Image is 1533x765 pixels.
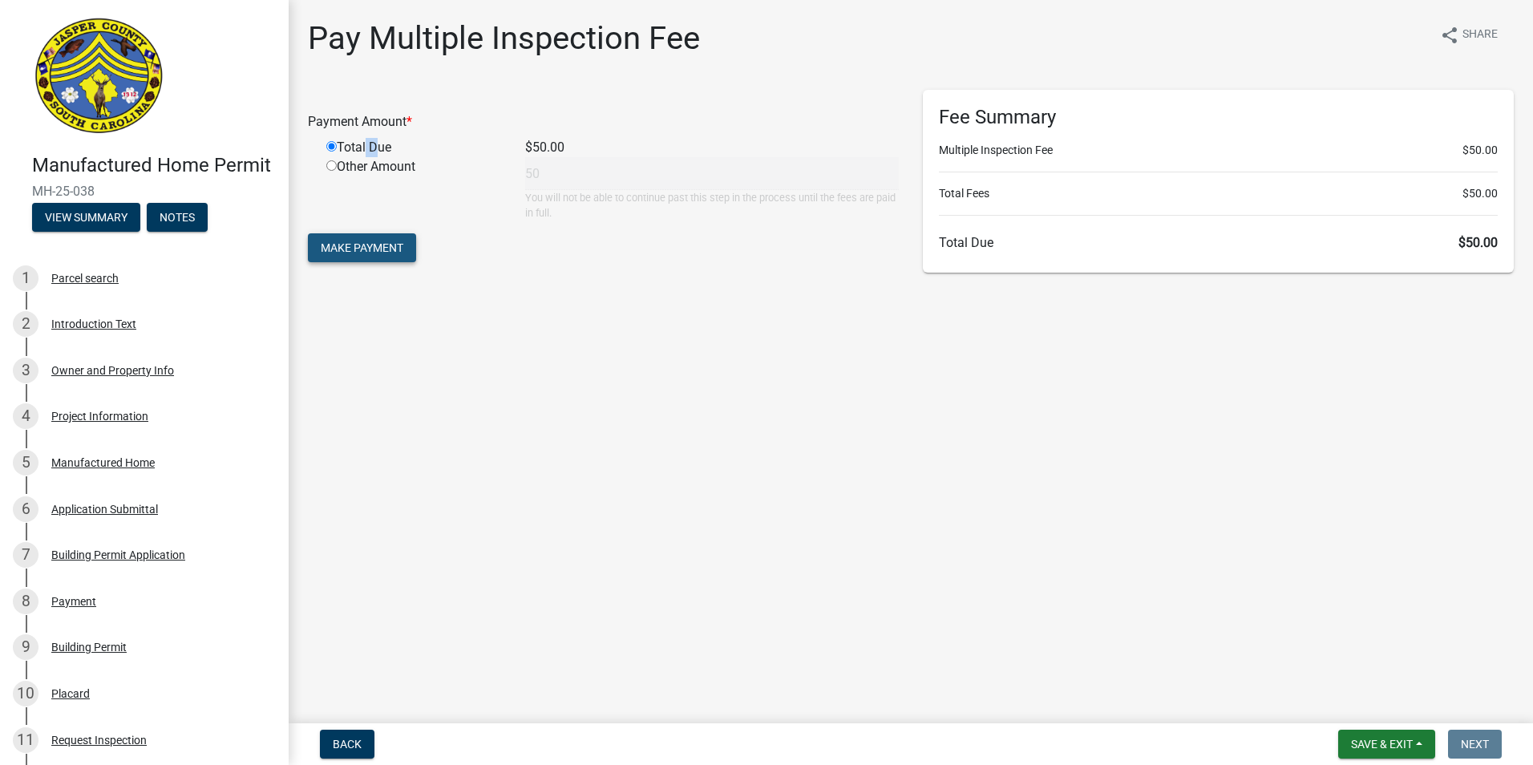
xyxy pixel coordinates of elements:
div: Parcel search [51,273,119,284]
div: 2 [13,311,38,337]
div: Total Due [314,138,513,157]
h6: Fee Summary [939,106,1498,129]
button: Next [1448,730,1502,759]
h6: Total Due [939,235,1498,250]
div: Building Permit Application [51,549,185,561]
i: share [1440,26,1459,45]
div: 5 [13,450,38,476]
div: 9 [13,634,38,660]
div: Placard [51,688,90,699]
div: Project Information [51,411,148,422]
wm-modal-confirm: Summary [32,212,140,225]
button: Back [320,730,374,759]
div: 7 [13,542,38,568]
li: Multiple Inspection Fee [939,142,1498,159]
div: Building Permit [51,642,127,653]
div: Other Amount [314,157,513,221]
wm-modal-confirm: Notes [147,212,208,225]
div: Application Submittal [51,504,158,515]
div: Manufactured Home [51,457,155,468]
img: Jasper County, South Carolina [32,17,166,137]
div: 3 [13,358,38,383]
h4: Manufactured Home Permit [32,154,276,177]
h1: Pay Multiple Inspection Fee [308,19,700,58]
div: 8 [13,589,38,614]
button: shareShare [1427,19,1511,51]
div: Introduction Text [51,318,136,330]
span: Make Payment [321,241,403,254]
span: Next [1461,738,1489,751]
span: MH-25-038 [32,184,257,199]
div: Request Inspection [51,735,147,746]
button: Notes [147,203,208,232]
span: $50.00 [1458,235,1498,250]
span: $50.00 [1462,185,1498,202]
li: Total Fees [939,185,1498,202]
button: Save & Exit [1338,730,1435,759]
div: 1 [13,265,38,291]
span: $50.00 [1462,142,1498,159]
div: 6 [13,496,38,522]
span: Back [333,738,362,751]
div: Payment [51,596,96,607]
div: Payment Amount [296,112,911,132]
div: 10 [13,681,38,706]
span: Save & Exit [1351,738,1413,751]
div: Owner and Property Info [51,365,174,376]
button: Make Payment [308,233,416,262]
div: $50.00 [513,138,911,157]
button: View Summary [32,203,140,232]
span: Share [1462,26,1498,45]
div: 11 [13,727,38,753]
div: 4 [13,403,38,429]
